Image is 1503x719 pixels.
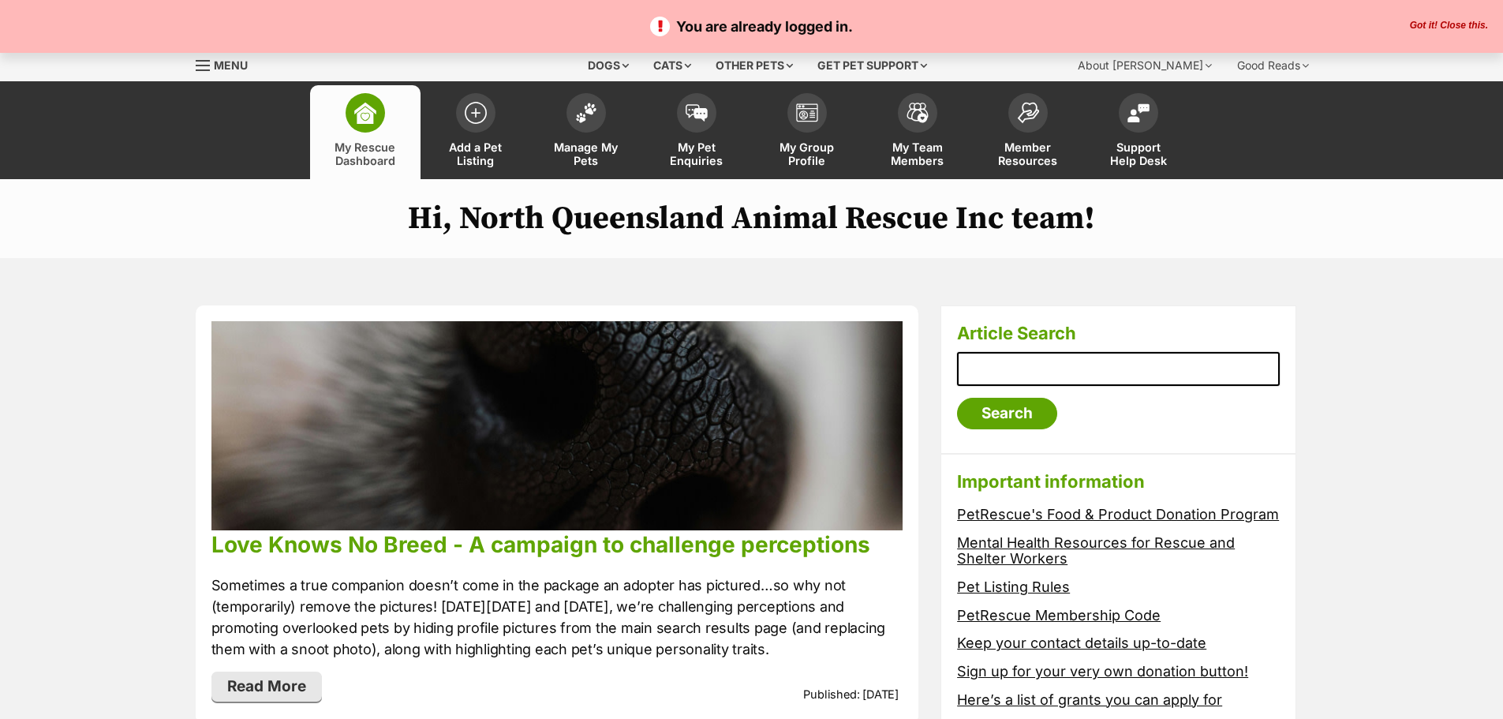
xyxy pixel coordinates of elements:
p: Published: [DATE] [803,686,899,703]
img: qlpmmvihh7jrrcblay3l.jpg [211,321,903,530]
img: help-desk-icon-fdf02630f3aa405de69fd3d07c3f3aa587a6932b1a1747fa1d2bba05be0121f9.svg [1127,103,1150,122]
span: Menu [214,58,248,72]
img: pet-enquiries-icon-7e3ad2cf08bfb03b45e93fb7055b45f3efa6380592205ae92323e6603595dc1f.svg [686,104,708,122]
h3: Article Search [957,322,1280,344]
a: Sign up for your very own donation button! [957,663,1248,680]
div: Other pets [705,50,804,81]
span: My Group Profile [772,140,843,167]
span: My Rescue Dashboard [330,140,401,167]
img: dashboard-icon-eb2f2d2d3e046f16d808141f083e7271f6b2e854fb5c12c21221c1fb7104beca.svg [354,102,376,124]
img: team-members-icon-5396bd8760b3fe7c0b43da4ab00e1e3bb1a5d9ba89233759b79545d2d3fc5d0d.svg [907,103,929,123]
a: Keep your contact details up-to-date [957,635,1206,651]
a: My Pet Enquiries [641,85,752,179]
div: Get pet support [806,50,938,81]
div: Cats [642,50,702,81]
input: Search [957,398,1057,429]
a: Member Resources [973,85,1083,179]
div: Dogs [577,50,640,81]
a: Love Knows No Breed - A campaign to challenge perceptions [211,531,870,558]
p: Sometimes a true companion doesn’t come in the package an adopter has pictured…so why not (tempor... [211,575,903,660]
h3: Important information [957,470,1280,492]
a: Read More [211,672,322,702]
a: PetRescue's Food & Product Donation Program [957,506,1279,522]
a: Add a Pet Listing [421,85,531,179]
span: Add a Pet Listing [440,140,511,167]
a: Manage My Pets [531,85,641,179]
a: PetRescue Membership Code [957,607,1161,624]
span: Support Help Desk [1103,140,1174,167]
a: Here’s a list of grants you can apply for [957,691,1222,708]
a: My Rescue Dashboard [310,85,421,179]
a: My Group Profile [752,85,862,179]
a: Menu [196,50,259,78]
span: Manage My Pets [551,140,622,167]
img: manage-my-pets-icon-02211641906a0b7f246fdf0571729dbe1e7629f14944591b6c1af311fb30b64b.svg [575,103,597,123]
span: Member Resources [993,140,1064,167]
a: Mental Health Resources for Rescue and Shelter Workers [957,534,1235,567]
div: Good Reads [1226,50,1320,81]
img: add-pet-listing-icon-0afa8454b4691262ce3f59096e99ab1cd57d4a30225e0717b998d2c9b9846f56.svg [465,102,487,124]
img: group-profile-icon-3fa3cf56718a62981997c0bc7e787c4b2cf8bcc04b72c1350f741eb67cf2f40e.svg [796,103,818,122]
a: Support Help Desk [1083,85,1194,179]
span: My Team Members [882,140,953,167]
div: About [PERSON_NAME] [1067,50,1223,81]
a: Pet Listing Rules [957,579,1070,595]
img: member-resources-icon-8e73f808a243e03378d46382f2149f9095a855e16c252ad45f914b54edf8863c.svg [1017,102,1039,123]
span: My Pet Enquiries [661,140,732,167]
a: My Team Members [862,85,973,179]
